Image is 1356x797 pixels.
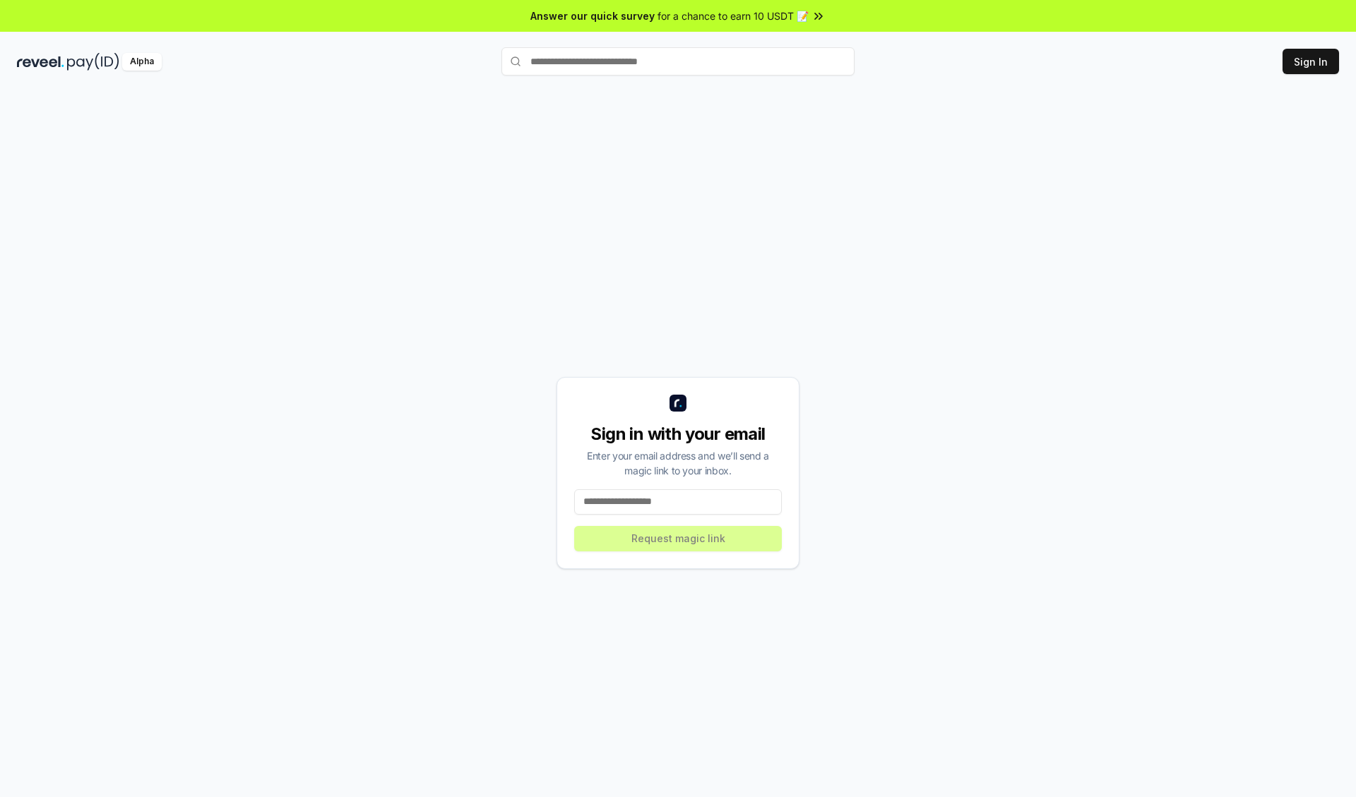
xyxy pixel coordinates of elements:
button: Sign In [1283,49,1339,74]
img: logo_small [670,395,686,412]
div: Sign in with your email [574,423,782,445]
img: reveel_dark [17,53,64,71]
img: pay_id [67,53,119,71]
div: Enter your email address and we’ll send a magic link to your inbox. [574,448,782,478]
span: for a chance to earn 10 USDT 📝 [658,8,809,23]
span: Answer our quick survey [530,8,655,23]
div: Alpha [122,53,162,71]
